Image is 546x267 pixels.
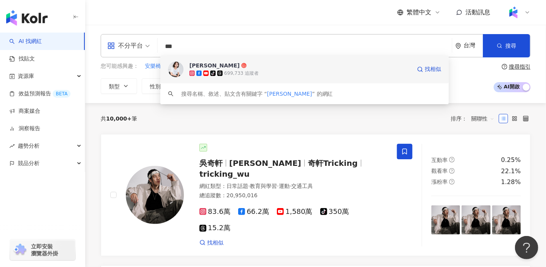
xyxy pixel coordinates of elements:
span: 關聯性 [471,112,494,125]
div: 699,733 追蹤者 [224,70,259,77]
a: 找相似 [417,62,441,77]
span: 競品分析 [18,155,39,172]
span: 趨勢分析 [18,137,39,155]
a: KOL Avatar吳奇軒[PERSON_NAME]奇軒Trickingtricking_wu網紅類型：日常話題·教育與學習·運動·交通工具總追蹤數：20,950,01683.6萬66.2萬1,... [101,134,531,257]
span: rise [9,143,15,149]
img: KOL Avatar [168,62,184,77]
a: 洞察報告 [9,125,40,133]
span: [PERSON_NAME] [267,91,312,97]
button: 類型 [101,78,137,94]
span: appstore [107,42,115,50]
span: 類型 [109,83,120,90]
span: 找相似 [425,65,441,73]
button: 搜尋 [483,34,530,57]
img: logo [6,10,48,26]
span: 性別 [150,83,161,90]
span: 繁體中文 [407,8,431,17]
a: chrome extension立即安裝 瀏覽器外掛 [10,239,75,260]
span: 吳奇軒 [199,158,223,168]
span: question-circle [449,157,455,162]
div: 1.28% [501,178,521,186]
button: 性別 [142,78,178,94]
span: 漲粉率 [431,179,448,185]
span: 立即安裝 瀏覽器外掛 [31,243,58,257]
img: chrome extension [12,244,27,256]
span: 奇軒Tricking [308,158,358,168]
div: 共 筆 [101,115,137,122]
span: question-circle [449,168,455,174]
span: 觀看率 [431,168,448,174]
img: Kolr%20app%20icon%20%281%29.png [506,5,521,20]
span: 您可能感興趣： [101,62,139,70]
iframe: Help Scout Beacon - Open [515,236,538,259]
span: 66.2萬 [238,208,269,216]
div: 不分平台 [107,40,143,52]
span: 活動訊息 [465,9,490,16]
a: 效益預測報告BETA [9,90,70,98]
span: · [248,183,250,189]
span: 運動 [279,183,290,189]
div: 搜尋名稱、敘述、貼文含有關鍵字 “ ” 的網紅 [181,90,333,98]
span: 83.6萬 [199,208,230,216]
a: 商案媒合 [9,107,40,115]
span: 10,000+ [106,115,132,122]
span: 日常話題 [227,183,248,189]
img: post-image [492,205,521,234]
a: searchAI 找網紅 [9,38,42,45]
img: post-image [462,205,490,234]
span: 搜尋 [505,43,516,49]
div: 網紅類型 ： [199,183,388,190]
span: question-circle [502,64,507,69]
div: 台灣 [464,42,483,49]
span: question-circle [449,179,455,184]
a: 找貼文 [9,55,35,63]
div: [PERSON_NAME] [189,62,240,69]
img: KOL Avatar [126,166,184,224]
div: 0.25% [501,156,521,164]
span: 交通工具 [291,183,313,189]
span: · [277,183,278,189]
span: 教育與學習 [250,183,277,189]
div: 排序： [451,112,499,125]
span: tricking_wu [199,169,250,179]
img: post-image [431,205,460,234]
span: 15.2萬 [199,224,230,232]
span: [PERSON_NAME] [229,158,301,168]
span: 350萬 [320,208,349,216]
div: 總追蹤數 ： 20,950,016 [199,192,388,200]
span: · [290,183,291,189]
a: 找相似 [199,239,223,247]
span: search [168,91,173,96]
span: 1,580萬 [277,208,312,216]
span: 互動率 [431,157,448,163]
span: environment [455,43,461,49]
button: 安樂椅 [144,62,161,71]
div: 22.1% [501,167,521,176]
span: 安樂椅 [145,62,161,70]
div: 搜尋指引 [509,64,531,70]
span: 資源庫 [18,67,34,85]
span: 找相似 [207,239,223,247]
